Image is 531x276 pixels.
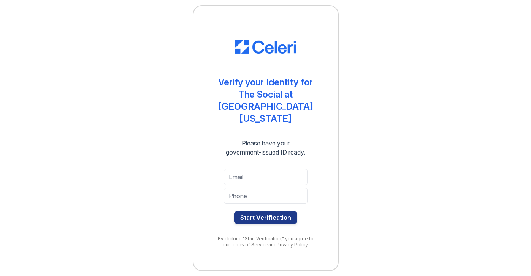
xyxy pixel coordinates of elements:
input: Email [224,169,308,185]
img: CE_Logo_Blue-a8612792a0a2168367f1c8372b55b34899dd931a85d93a1a3d3e32e68fde9ad4.png [235,40,296,54]
div: Verify your Identity for The Social at [GEOGRAPHIC_DATA][US_STATE] [209,76,323,125]
a: Terms of Service [230,242,268,248]
input: Phone [224,188,308,204]
a: Privacy Policy. [277,242,309,248]
div: Please have your government-issued ID ready. [212,139,319,157]
div: By clicking "Start Verification," you agree to our and [209,236,323,248]
button: Start Verification [234,211,297,224]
